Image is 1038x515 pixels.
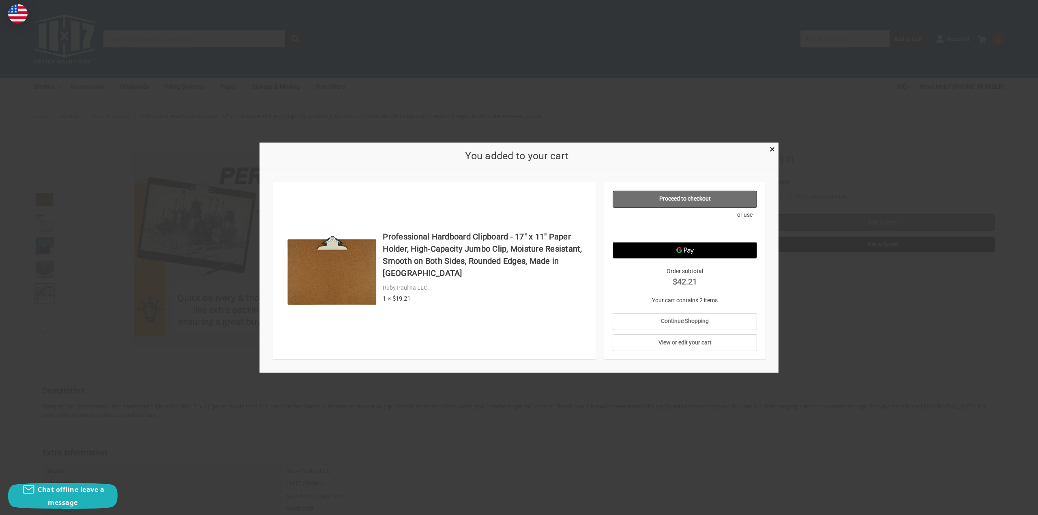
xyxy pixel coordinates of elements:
[8,4,28,24] img: duty and tax information for United States
[613,267,757,287] div: Order subtotal
[613,242,757,258] button: Google Pay
[285,224,379,318] img: Professional Hardboard Clipboard - 17" x 11" Paper Holder, High-Capacity Jumbo Clip, Moisture Res...
[8,483,118,509] button: Chat offline leave a message
[613,313,757,330] a: Continue Shopping
[38,485,104,507] span: Chat offline leave a message
[613,275,757,287] strong: $42.21
[613,334,757,351] a: View or edit your cart
[383,294,587,303] div: 1 × $19.21
[770,143,775,155] span: ×
[768,144,776,153] a: Close
[272,148,761,163] h2: You added to your cart
[383,231,587,279] h4: Professional Hardboard Clipboard - 17" x 11" Paper Holder, High-Capacity Jumbo Clip, Moisture Res...
[383,284,587,292] div: Ruby Paulina LLC.
[613,190,757,207] a: Proceed to checkout
[613,210,757,219] p: -- or use --
[613,222,757,238] iframe: PayPal-paypal
[613,296,757,304] p: Your cart contains 2 items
